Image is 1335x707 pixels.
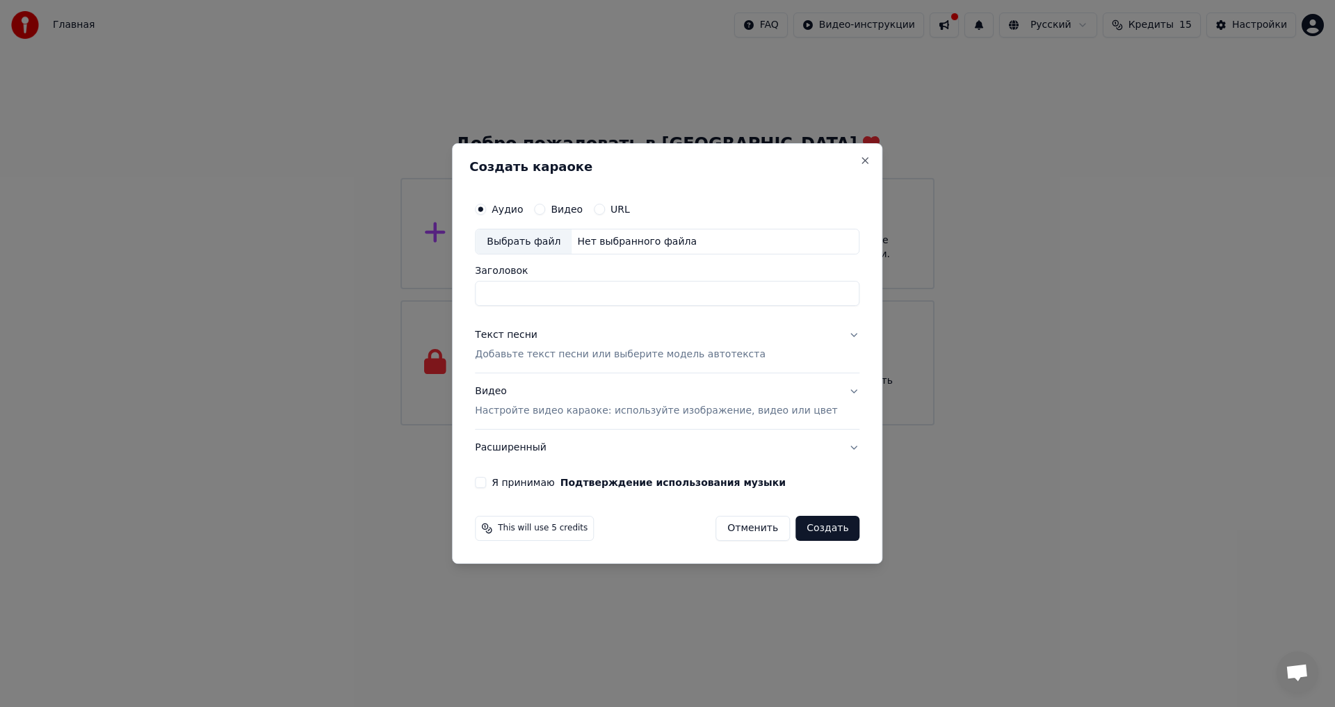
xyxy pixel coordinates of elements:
[475,329,537,343] div: Текст песни
[475,318,859,373] button: Текст песниДобавьте текст песни или выберите модель автотекста
[469,161,865,173] h2: Создать караоке
[476,229,572,254] div: Выбрать файл
[475,348,766,362] p: Добавьте текст песни или выберите модель автотекста
[492,204,523,214] label: Аудио
[475,374,859,430] button: ВидеоНастройте видео караоке: используйте изображение, видео или цвет
[560,478,786,487] button: Я принимаю
[475,266,859,276] label: Заголовок
[498,523,588,534] span: This will use 5 credits
[475,430,859,466] button: Расширенный
[551,204,583,214] label: Видео
[475,385,837,418] div: Видео
[795,516,859,541] button: Создать
[492,478,786,487] label: Я принимаю
[475,404,837,418] p: Настройте видео караоке: используйте изображение, видео или цвет
[572,235,702,249] div: Нет выбранного файла
[715,516,790,541] button: Отменить
[610,204,630,214] label: URL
